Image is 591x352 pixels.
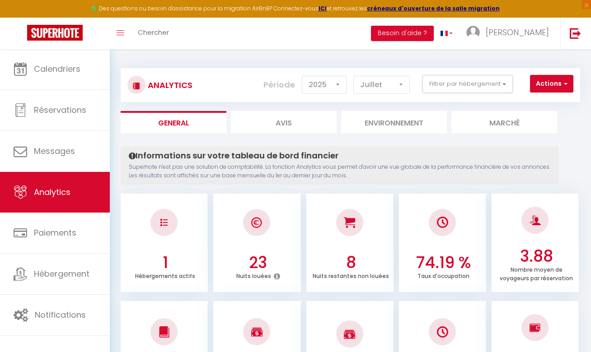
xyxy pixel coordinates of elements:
[160,219,168,226] img: NO IMAGE
[218,253,299,272] h3: 23
[451,111,557,133] li: Marché
[34,104,86,116] span: Réservations
[236,270,271,280] p: Nuits louées
[422,75,513,93] button: Filtrer par hébergement
[313,270,389,280] p: Nuits restantes non louées
[496,247,577,266] h3: 3.88
[367,5,500,12] a: créneaux d'ouverture de la salle migration
[341,111,447,133] li: Environnement
[145,75,192,95] h3: Analytics
[319,5,327,12] a: ICI
[27,25,83,41] img: Super Booking
[231,111,337,133] li: Avis
[129,151,550,161] h4: Informations sur votre tableau de bord financier
[35,309,86,320] span: Notifications
[530,322,541,333] img: NO IMAGE
[486,27,549,38] span: [PERSON_NAME]
[131,18,176,49] a: Chercher
[34,63,80,74] span: Calendriers
[34,145,75,157] span: Messages
[34,227,76,238] span: Paiements
[570,28,581,39] img: logout
[310,253,391,272] h3: 8
[121,111,226,133] li: General
[263,75,295,95] label: Période
[437,326,448,338] img: NO IMAGE
[403,253,484,272] h3: 74.19 %
[371,26,434,41] button: Besoin d'aide ?
[138,28,169,37] span: Chercher
[125,253,206,272] h3: 1
[466,26,480,39] img: ...
[417,270,469,280] p: Taux d'occupation
[34,186,70,198] span: Analytics
[129,163,550,180] p: Superhote n'est pas une solution de comptabilité. La fonction Analytics vous permet d'avoir une v...
[500,264,573,282] p: Nombre moyen de voyageurs par réservation
[34,268,89,279] span: Hébergement
[530,75,573,93] button: Actions
[460,18,560,49] a: ... [PERSON_NAME]
[135,270,195,280] p: Hébergements actifs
